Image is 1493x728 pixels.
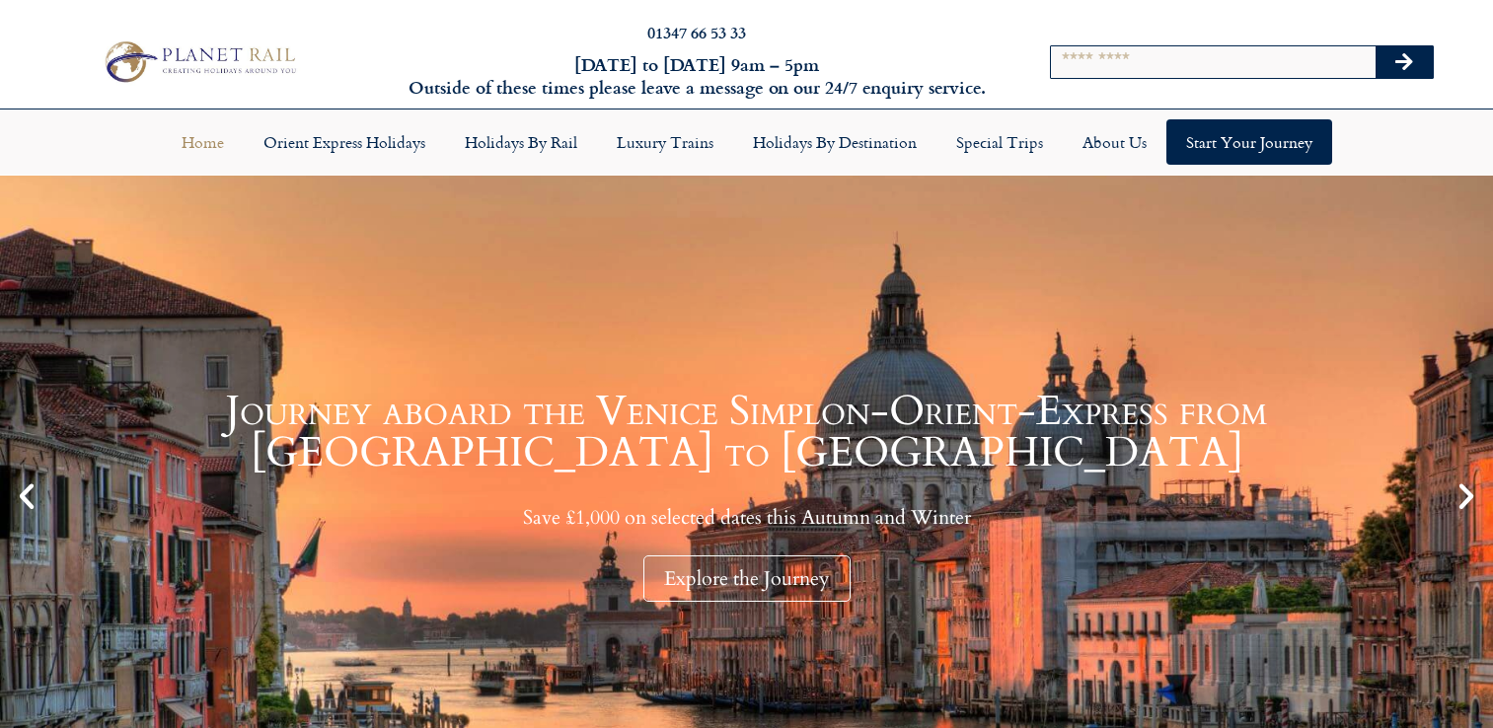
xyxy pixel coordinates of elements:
div: Explore the Journey [643,555,851,602]
h6: [DATE] to [DATE] 9am – 5pm Outside of these times please leave a message on our 24/7 enquiry serv... [403,53,990,100]
a: Home [162,119,244,165]
a: 01347 66 53 33 [647,21,746,43]
div: Previous slide [10,479,43,513]
button: Search [1376,46,1433,78]
h1: Journey aboard the Venice Simplon-Orient-Express from [GEOGRAPHIC_DATA] to [GEOGRAPHIC_DATA] [49,391,1444,473]
a: About Us [1063,119,1166,165]
a: Luxury Trains [597,119,733,165]
a: Special Trips [936,119,1063,165]
nav: Menu [10,119,1483,165]
a: Holidays by Rail [445,119,597,165]
div: Next slide [1450,479,1483,513]
a: Orient Express Holidays [244,119,445,165]
a: Start your Journey [1166,119,1332,165]
a: Holidays by Destination [733,119,936,165]
img: Planet Rail Train Holidays Logo [97,36,301,87]
p: Save £1,000 on selected dates this Autumn and Winter [49,505,1444,530]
